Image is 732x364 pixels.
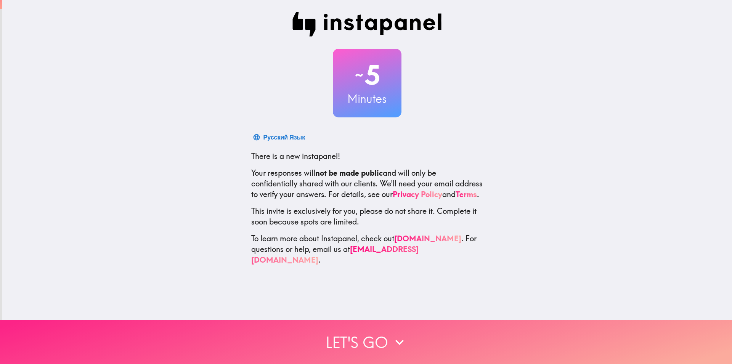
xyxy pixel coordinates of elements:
[292,12,442,37] img: Instapanel
[315,168,383,178] b: not be made public
[333,59,401,91] h2: 5
[394,234,461,243] a: [DOMAIN_NAME]
[456,189,477,199] a: Terms
[393,189,442,199] a: Privacy Policy
[251,233,483,265] p: To learn more about Instapanel, check out . For questions or help, email us at .
[251,151,340,161] span: There is a new instapanel!
[333,91,401,107] h3: Minutes
[251,130,308,145] button: Русский Язык
[251,206,483,227] p: This invite is exclusively for you, please do not share it. Complete it soon because spots are li...
[263,132,305,143] div: Русский Язык
[251,244,419,265] a: [EMAIL_ADDRESS][DOMAIN_NAME]
[354,64,364,87] span: ~
[251,168,483,200] p: Your responses will and will only be confidentially shared with our clients. We'll need your emai...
